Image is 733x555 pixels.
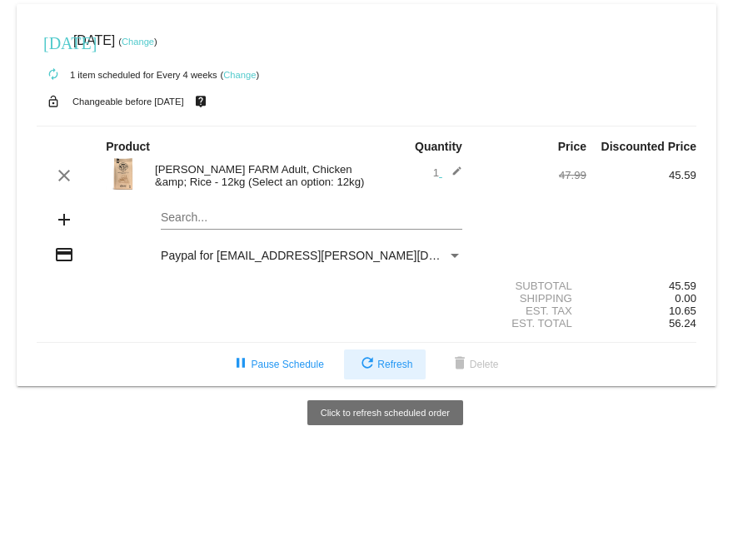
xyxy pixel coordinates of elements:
[476,280,586,292] div: Subtotal
[357,359,412,370] span: Refresh
[54,166,74,186] mat-icon: clear
[54,210,74,230] mat-icon: add
[161,211,462,225] input: Search...
[161,249,462,262] mat-select: Payment Method
[476,317,586,330] div: Est. Total
[217,349,337,379] button: Pause Schedule
[586,169,696,181] div: 45.59
[147,163,366,188] div: [PERSON_NAME] FARM Adult, Chicken &amp; Rice - 12kg (Select an option: 12kg)
[669,317,696,330] span: 56.24
[221,70,260,80] small: ( )
[586,280,696,292] div: 45.59
[191,91,211,112] mat-icon: live_help
[72,97,184,107] small: Changeable before [DATE]
[37,70,217,80] small: 1 item scheduled for Every 4 weeks
[161,249,510,262] span: Paypal for [EMAIL_ADDRESS][PERSON_NAME][DOMAIN_NAME]
[476,292,586,305] div: Shipping
[601,140,696,153] strong: Discounted Price
[43,32,63,52] mat-icon: [DATE]
[122,37,154,47] a: Change
[415,140,462,153] strong: Quantity
[450,359,499,370] span: Delete
[106,140,150,153] strong: Product
[433,166,462,179] span: 1
[54,245,74,265] mat-icon: credit_card
[43,91,63,112] mat-icon: lock_open
[558,140,586,153] strong: Price
[436,349,512,379] button: Delete
[223,70,256,80] a: Change
[442,166,462,186] mat-icon: edit
[231,354,251,374] mat-icon: pause
[476,169,586,181] div: 47.99
[344,349,426,379] button: Refresh
[675,292,696,305] span: 0.00
[106,157,139,191] img: 75584.jpg
[450,354,470,374] mat-icon: delete
[476,305,586,317] div: Est. Tax
[231,359,323,370] span: Pause Schedule
[669,305,696,317] span: 10.65
[43,65,63,85] mat-icon: autorenew
[118,37,157,47] small: ( )
[357,354,377,374] mat-icon: refresh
